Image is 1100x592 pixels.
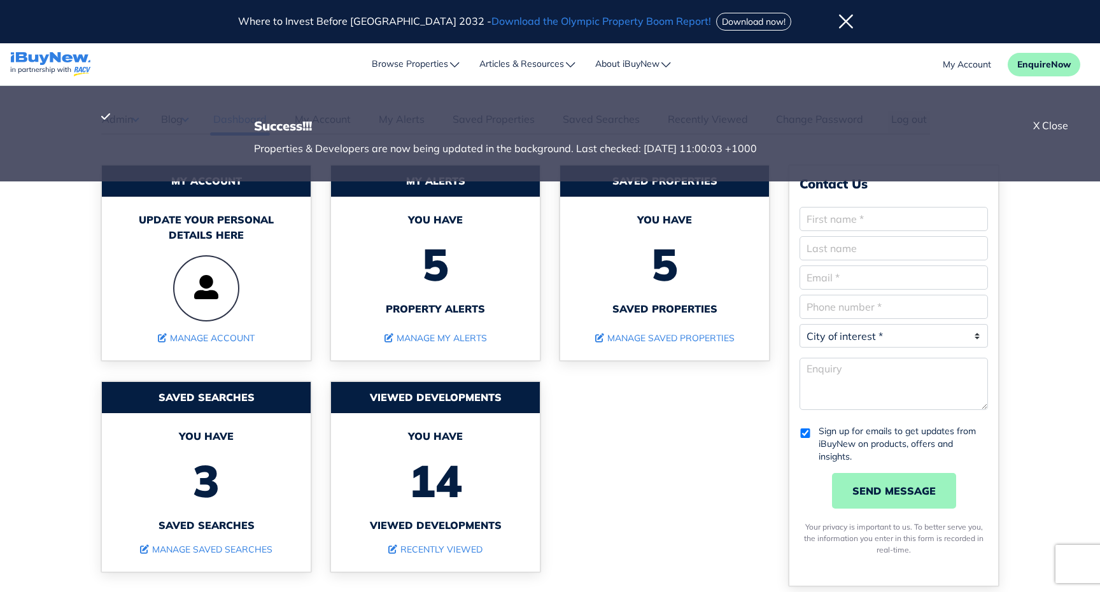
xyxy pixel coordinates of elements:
[158,332,255,344] a: Manage Account
[102,382,311,413] div: Saved Searches
[344,301,527,316] span: property alerts
[238,15,714,27] span: Where to Invest Before [GEOGRAPHIC_DATA] 2032 -
[573,227,756,301] span: 5
[804,522,984,554] span: Your privacy is important to us. To better serve you, the information you enter in this form is r...
[10,49,91,80] a: navigations
[800,295,988,319] input: Enter a valid phone number
[573,212,756,227] span: You have
[140,544,272,555] a: Manage Saved Searches
[331,382,540,413] div: Viewed developments
[254,141,999,156] div: Properties & Developers are now being updated in the background. Last checked: [DATE] 11:00:03 +1000
[173,255,239,321] img: user
[344,212,527,227] span: You have
[115,444,298,518] span: 3
[115,212,298,243] div: Update your personal details here
[800,265,988,290] input: Email *
[573,301,756,316] span: Saved properties
[344,428,527,444] span: You have
[819,425,988,463] label: Sign up for emails to get updates from iBuyNew on products, offers and insights.
[344,227,527,301] span: 5
[384,332,487,344] a: Manage My Alerts
[344,444,527,518] span: 14
[800,176,988,192] div: Contact Us
[595,332,735,344] a: Manage Saved Properties
[388,544,483,555] a: recently viewed
[344,518,527,533] span: Viewed developments
[1051,59,1071,70] span: Now
[254,111,999,141] div: success!!!
[716,13,791,31] button: Download now!
[800,236,988,260] input: Last name
[115,428,298,444] span: You have
[1033,118,1068,133] div: X Close
[832,473,956,509] button: SEND MESSAGE
[943,58,991,71] a: account
[491,15,711,27] span: Download the Olympic Property Boom Report!
[1008,53,1080,76] button: EnquireNow
[10,52,91,77] img: logo
[800,207,988,231] input: First name *
[115,518,298,533] span: Saved searches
